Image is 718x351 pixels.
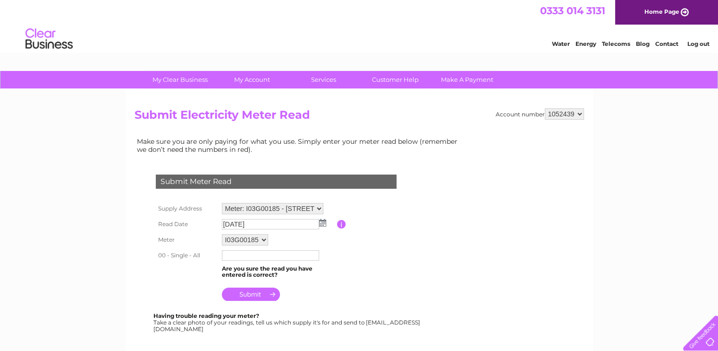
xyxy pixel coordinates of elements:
th: Supply Address [153,201,220,217]
a: Make A Payment [428,71,506,88]
a: My Account [213,71,291,88]
a: My Clear Business [141,71,219,88]
div: Submit Meter Read [156,175,397,189]
img: ... [319,219,326,227]
img: logo.png [25,25,73,53]
td: Are you sure the read you have entered is correct? [220,263,337,281]
th: 00 - Single - All [153,248,220,263]
div: Take a clear photo of your readings, tell us which supply it's for and send to [EMAIL_ADDRESS][DO... [153,313,422,332]
a: Contact [655,40,678,47]
b: Having trouble reading your meter? [153,312,259,319]
th: Meter [153,232,220,248]
a: Telecoms [602,40,630,47]
a: Services [285,71,363,88]
h2: Submit Electricity Meter Read [135,108,584,126]
th: Read Date [153,217,220,232]
div: Clear Business is a trading name of Verastar Limited (registered in [GEOGRAPHIC_DATA] No. 3667643... [136,5,583,46]
a: Blog [636,40,650,47]
a: Customer Help [356,71,434,88]
div: Account number [496,108,584,120]
td: Make sure you are only paying for what you use. Simply enter your meter read below (remember we d... [135,135,465,155]
a: Energy [575,40,596,47]
input: Information [337,220,346,228]
a: Log out [687,40,709,47]
input: Submit [222,288,280,301]
a: Water [552,40,570,47]
a: 0333 014 3131 [540,5,605,17]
